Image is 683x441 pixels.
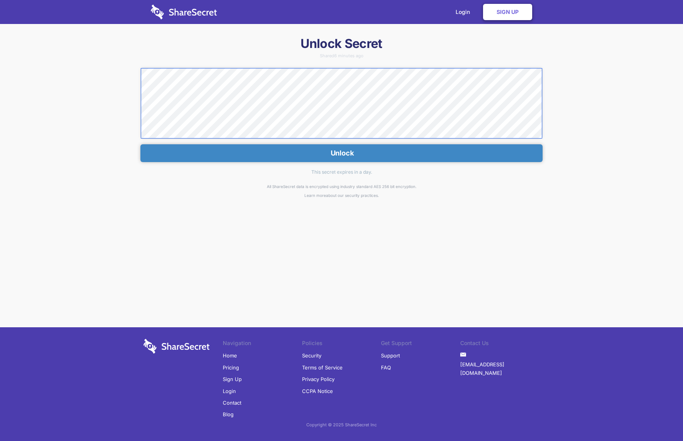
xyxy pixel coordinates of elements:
a: Sign Up [483,4,532,20]
a: Contact [223,397,241,409]
li: Policies [302,339,381,350]
a: CCPA Notice [302,385,333,397]
div: All ShareSecret data is encrypted using industry standard AES 256 bit encryption. about our secur... [140,182,543,200]
a: Learn more [304,193,326,198]
img: logo-wordmark-white-trans-d4663122ce5f474addd5e946df7df03e33cb6a1c49d2221995e7729f52c070b2.svg [151,5,217,19]
a: Sign Up [223,373,242,385]
a: Security [302,350,321,361]
a: Login [223,385,236,397]
a: Pricing [223,362,239,373]
a: Terms of Service [302,362,343,373]
div: Shared 6 minutes ago [140,54,543,58]
a: Privacy Policy [302,373,335,385]
a: [EMAIL_ADDRESS][DOMAIN_NAME] [460,359,540,379]
div: This secret expires in a day. [140,162,543,182]
img: logo-wordmark-white-trans-d4663122ce5f474addd5e946df7df03e33cb6a1c49d2221995e7729f52c070b2.svg [143,339,210,354]
h1: Unlock Secret [140,36,543,52]
a: Support [381,350,400,361]
li: Navigation [223,339,302,350]
a: Home [223,350,237,361]
a: FAQ [381,362,391,373]
button: Unlock [140,144,543,162]
li: Get Support [381,339,460,350]
li: Contact Us [460,339,540,350]
a: Blog [223,409,234,420]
